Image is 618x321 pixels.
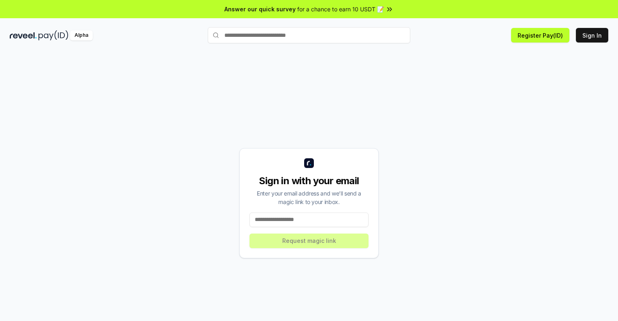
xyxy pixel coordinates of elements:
div: Sign in with your email [249,174,369,187]
button: Register Pay(ID) [511,28,569,43]
button: Sign In [576,28,608,43]
img: reveel_dark [10,30,37,40]
span: Answer our quick survey [224,5,296,13]
img: logo_small [304,158,314,168]
span: for a chance to earn 10 USDT 📝 [297,5,384,13]
img: pay_id [38,30,68,40]
div: Alpha [70,30,93,40]
div: Enter your email address and we’ll send a magic link to your inbox. [249,189,369,206]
